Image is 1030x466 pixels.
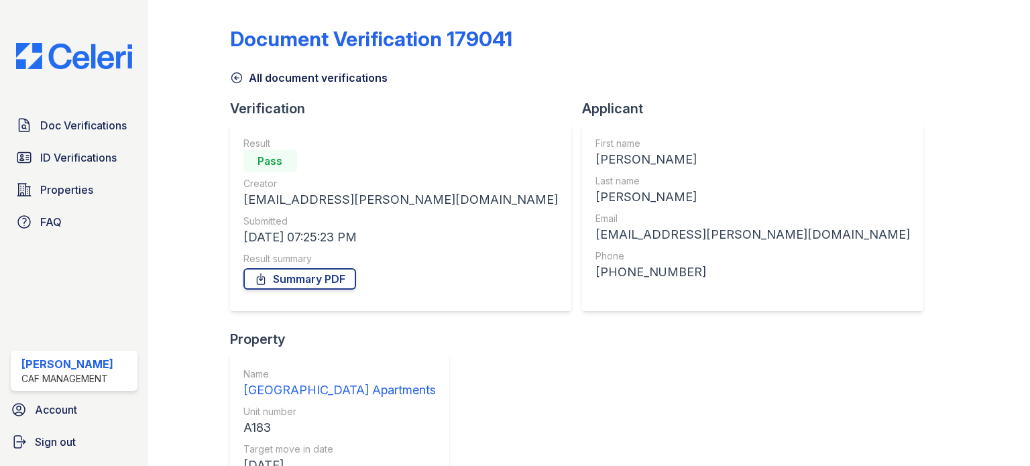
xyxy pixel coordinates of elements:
[595,225,910,244] div: [EMAIL_ADDRESS][PERSON_NAME][DOMAIN_NAME]
[11,144,137,171] a: ID Verifications
[40,214,62,230] span: FAQ
[230,27,512,51] div: Document Verification 179041
[243,150,297,172] div: Pass
[21,372,113,386] div: CAF Management
[243,443,436,456] div: Target move in date
[595,174,910,188] div: Last name
[230,70,388,86] a: All document verifications
[243,177,558,190] div: Creator
[40,117,127,133] span: Doc Verifications
[243,190,558,209] div: [EMAIL_ADDRESS][PERSON_NAME][DOMAIN_NAME]
[582,99,934,118] div: Applicant
[243,405,436,418] div: Unit number
[595,263,910,282] div: [PHONE_NUMBER]
[35,402,77,418] span: Account
[595,150,910,169] div: [PERSON_NAME]
[243,268,356,290] a: Summary PDF
[21,356,113,372] div: [PERSON_NAME]
[595,137,910,150] div: First name
[230,99,582,118] div: Verification
[40,182,93,198] span: Properties
[243,228,558,247] div: [DATE] 07:25:23 PM
[243,367,436,381] div: Name
[243,137,558,150] div: Result
[11,176,137,203] a: Properties
[243,215,558,228] div: Submitted
[35,434,76,450] span: Sign out
[5,396,143,423] a: Account
[230,330,460,349] div: Property
[243,367,436,400] a: Name [GEOGRAPHIC_DATA] Apartments
[243,381,436,400] div: [GEOGRAPHIC_DATA] Apartments
[243,252,558,266] div: Result summary
[243,418,436,437] div: A183
[595,249,910,263] div: Phone
[5,43,143,69] img: CE_Logo_Blue-a8612792a0a2168367f1c8372b55b34899dd931a85d93a1a3d3e32e68fde9ad4.png
[595,212,910,225] div: Email
[595,188,910,207] div: [PERSON_NAME]
[40,150,117,166] span: ID Verifications
[5,428,143,455] a: Sign out
[11,112,137,139] a: Doc Verifications
[11,209,137,235] a: FAQ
